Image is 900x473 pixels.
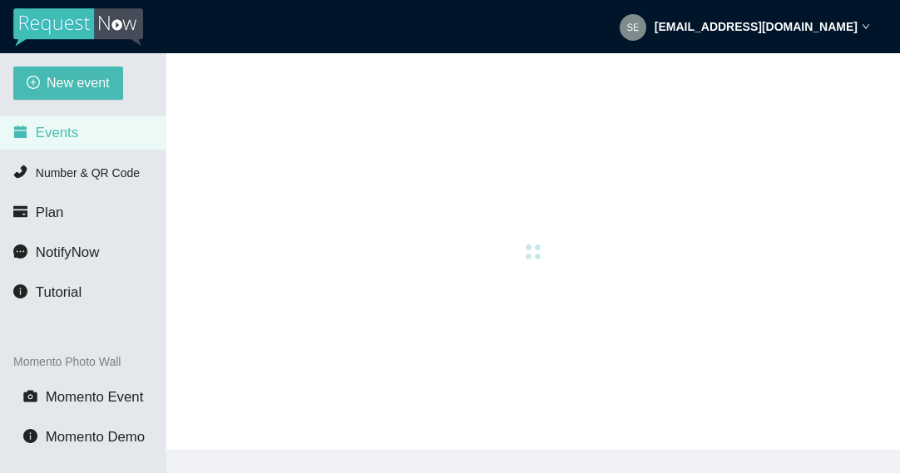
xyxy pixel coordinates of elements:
[36,244,99,260] span: NotifyNow
[36,284,82,300] span: Tutorial
[13,204,27,219] span: credit-card
[36,125,78,140] span: Events
[27,76,40,91] span: plus-circle
[13,244,27,259] span: message
[655,20,858,33] strong: [EMAIL_ADDRESS][DOMAIN_NAME]
[23,389,37,403] span: camera
[46,389,144,405] span: Momento Event
[13,8,143,47] img: RequestNow
[13,284,27,298] span: info-circle
[46,429,145,445] span: Momento Demo
[36,204,64,220] span: Plan
[620,14,646,41] img: 2aa5e1aa40f62cc2b35335596d90fd03
[47,72,110,93] span: New event
[13,125,27,139] span: calendar
[13,67,123,100] button: plus-circleNew event
[13,165,27,179] span: phone
[862,22,870,31] span: down
[23,429,37,443] span: info-circle
[36,166,140,180] span: Number & QR Code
